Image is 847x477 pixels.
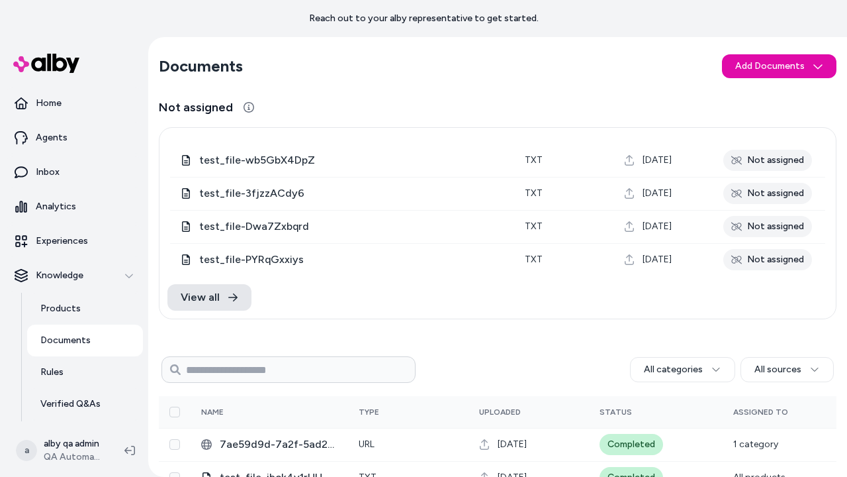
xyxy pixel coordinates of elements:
div: Not assigned [723,183,812,204]
span: test_file-3fjzzACdy6 [199,185,504,201]
span: test_file-wb5GbX4DpZ [199,152,504,168]
span: [DATE] [643,220,672,233]
div: test_file-3fjzzACdy6.txt [181,185,504,201]
p: Rules [40,366,64,379]
a: Verified Q&As [27,388,143,420]
div: test_file-wb5GbX4DpZ.txt [181,152,504,168]
a: Products [27,293,143,325]
p: Products [40,302,81,315]
div: Completed [600,434,663,455]
p: Inbox [36,166,60,179]
div: Not assigned [723,249,812,270]
span: test_file-Dwa7Zxbqrd [199,219,504,235]
div: Name [201,407,300,417]
span: test_file-PYRqGxxiys [199,252,504,268]
p: alby qa admin [44,437,103,450]
span: QA Automation 1 [44,450,103,464]
p: Agents [36,131,67,144]
span: 1 category [733,439,778,450]
span: Assigned To [733,407,788,417]
span: Status [600,407,632,417]
button: All categories [630,357,735,382]
button: Select row [169,439,180,450]
a: Inbox [5,156,143,188]
p: Experiences [36,235,88,248]
div: test_file-Dwa7Zxbqrd.txt [181,219,504,235]
span: a [16,440,37,461]
p: Reach out to your alby representative to get started. [309,12,539,25]
span: All categories [644,363,703,376]
a: Home [5,87,143,119]
button: aalby qa adminQA Automation 1 [8,429,114,472]
p: Knowledge [36,269,83,282]
h2: Documents [159,56,243,77]
button: Knowledge [5,260,143,291]
div: test_file-PYRqGxxiys.txt [181,252,504,268]
span: txt [525,187,543,199]
p: Verified Q&As [40,397,101,411]
p: Home [36,97,62,110]
a: Analytics [5,191,143,223]
p: Analytics [36,200,76,213]
span: [DATE] [643,154,672,167]
div: Not assigned [723,216,812,237]
span: txt [525,154,543,166]
img: alby Logo [13,54,79,73]
span: Not assigned [159,98,233,117]
div: Not assigned [723,150,812,171]
a: Rules [27,356,143,388]
span: [DATE] [498,438,527,451]
button: Select all [169,407,180,417]
p: Documents [40,334,91,347]
span: 7ae59d9d-7a2f-5ad2-8163-4076e0a18e7b [220,437,337,452]
a: Agents [5,122,143,154]
a: View all [167,284,251,311]
a: Documents [27,325,143,356]
span: txt [525,254,543,265]
span: Uploaded [479,407,521,417]
a: Experiences [5,225,143,257]
button: Add Documents [722,54,836,78]
span: All sources [754,363,801,376]
span: View all [181,290,220,305]
span: URL [359,439,375,450]
span: [DATE] [643,187,672,200]
button: All sources [740,357,834,382]
span: [DATE] [643,253,672,266]
span: Type [359,407,379,417]
span: txt [525,221,543,232]
div: 7ae59d9d-7a2f-5ad2-8163-4076e0a18e7b.html [201,437,337,452]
